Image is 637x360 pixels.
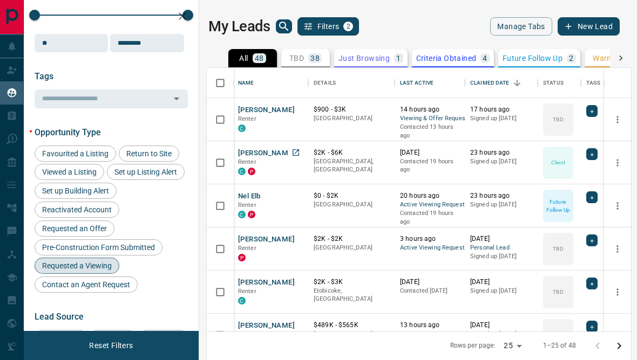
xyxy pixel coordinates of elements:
p: Contacted 19 hours ago [400,157,459,174]
p: 23 hours ago [470,191,532,200]
span: Buyer [238,331,254,338]
div: Name [233,68,308,98]
span: Favourited a Listing [38,149,112,158]
p: TBD [553,288,563,296]
span: + [590,278,594,289]
p: 17 hours ago [470,105,532,114]
button: more [609,284,626,300]
div: Favourited a Listing [35,146,116,162]
button: Nel Elb [238,191,261,202]
p: Client [551,158,565,167]
div: Pre-Construction Form Submitted [35,239,162,255]
p: All [239,54,248,62]
div: condos.ca [238,124,246,132]
div: Details [308,68,395,98]
div: property.ca [238,254,246,261]
div: + [586,321,598,333]
div: + [586,278,598,289]
p: 48 [255,54,264,62]
p: 2 [569,54,573,62]
span: Set up Building Alert [38,186,113,195]
span: Reactivated Account [38,205,116,214]
p: TBD [553,331,563,339]
div: Last Active [395,68,465,98]
p: [DATE] [470,321,532,330]
div: Name [238,68,254,98]
p: $0 - $2K [314,191,389,200]
span: + [590,192,594,203]
a: Open in New Tab [289,146,303,160]
span: Set up Listing Alert [111,168,181,176]
button: search button [276,19,292,33]
p: Contacted 19 hours ago [400,209,459,226]
div: Claimed Date [465,68,538,98]
p: 23 hours ago [470,148,532,157]
p: 3 hours ago [400,234,459,244]
span: Requested an Offer [38,224,111,233]
span: + [590,149,594,160]
p: Etobicoke, [GEOGRAPHIC_DATA] [314,287,389,303]
p: Future Follow Up [503,54,563,62]
p: [GEOGRAPHIC_DATA] [314,114,389,123]
p: [GEOGRAPHIC_DATA] [314,200,389,209]
span: + [590,235,594,246]
div: Contact an Agent Request [35,276,138,293]
span: Active Viewing Request [400,244,459,253]
span: Active Viewing Request [400,330,459,339]
button: [PERSON_NAME] [238,234,295,245]
p: $900 - $3K [314,105,389,114]
div: Requested an Offer [35,220,114,237]
span: Viewing & Offer Request [400,114,459,123]
span: Active Viewing Request [400,200,459,210]
button: Go to next page [608,335,630,357]
p: [DATE] [470,278,532,287]
p: Signed up [DATE] [470,287,532,295]
div: Details [314,68,336,98]
button: more [609,155,626,171]
button: Manage Tabs [490,17,552,36]
button: Filters2 [297,17,360,36]
p: [DATE] [470,234,532,244]
p: $2K - $3K [314,278,389,287]
p: 13 hours ago [400,321,459,330]
p: 38 [310,54,320,62]
button: [PERSON_NAME] [238,278,295,288]
div: 25 [499,338,525,354]
span: Renter [238,288,256,295]
span: Renter [238,158,256,165]
div: property.ca [248,168,255,175]
p: [GEOGRAPHIC_DATA], [GEOGRAPHIC_DATA] [314,330,389,347]
p: Criteria Obtained [416,54,477,62]
div: + [586,234,598,246]
span: Renter [238,115,256,122]
div: + [586,148,598,160]
p: [DATE] [400,148,459,157]
div: condos.ca [238,297,246,304]
button: Reset Filters [82,336,140,355]
div: + [586,191,598,203]
span: 2 [344,23,352,30]
p: Warm [593,54,614,62]
div: Tags [586,68,601,98]
p: $489K - $565K [314,321,389,330]
p: $2K - $2K [314,234,389,244]
button: Sort [510,75,525,91]
div: condos.ca [238,168,246,175]
p: TBD [553,245,563,253]
p: Contacted [DATE] [400,287,459,295]
p: 14 hours ago [400,105,459,114]
p: TBD [553,115,563,123]
span: + [590,321,594,332]
button: more [609,198,626,214]
span: Personal Lead [470,244,532,253]
button: more [609,241,626,257]
span: Requested a Viewing [38,261,116,270]
p: [GEOGRAPHIC_DATA], [GEOGRAPHIC_DATA] [314,157,389,174]
span: Renter [238,202,256,209]
p: 20 hours ago [400,191,459,200]
p: Rows per page: [450,341,496,350]
h1: My Leads [208,18,270,35]
p: TBD [289,54,304,62]
p: Just Browsing [338,54,390,62]
p: [DATE] [400,278,459,287]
